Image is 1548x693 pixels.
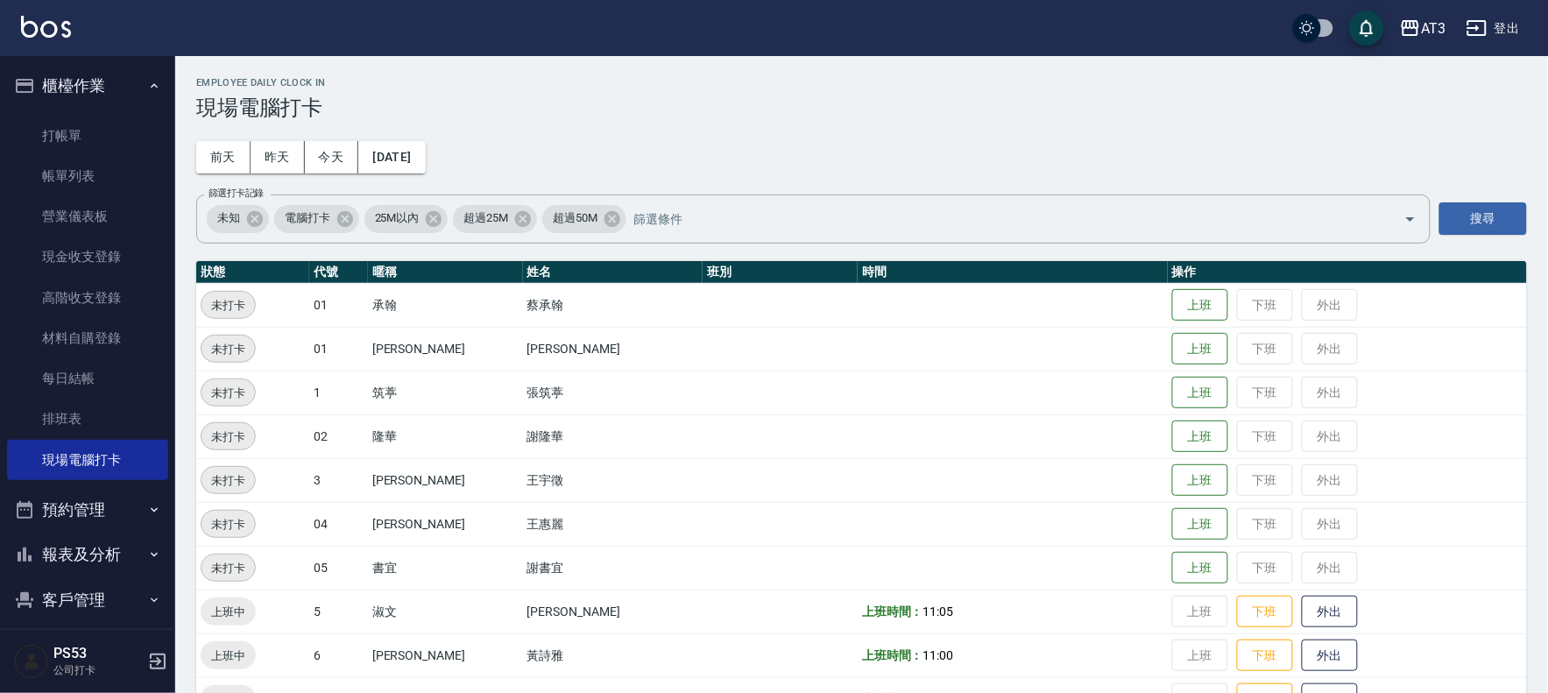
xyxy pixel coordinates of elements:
[368,261,523,284] th: 暱稱
[1349,11,1384,46] button: save
[523,458,703,502] td: 王宇徵
[523,502,703,546] td: 王惠麗
[368,414,523,458] td: 隆華
[358,141,425,173] button: [DATE]
[196,141,251,173] button: 前天
[7,196,168,237] a: 營業儀表板
[862,605,923,619] b: 上班時間：
[1237,596,1293,628] button: 下班
[196,77,1527,88] h2: Employee Daily Clock In
[7,156,168,196] a: 帳單列表
[1302,640,1358,672] button: 外出
[368,327,523,371] td: [PERSON_NAME]
[368,546,523,590] td: 書宜
[453,205,537,233] div: 超過25M
[1460,12,1527,45] button: 登出
[309,590,368,633] td: 5
[201,428,255,446] span: 未打卡
[368,283,523,327] td: 承翰
[309,502,368,546] td: 04
[201,384,255,402] span: 未打卡
[305,141,359,173] button: 今天
[368,458,523,502] td: [PERSON_NAME]
[7,622,168,668] button: 員工及薪資
[1172,377,1228,409] button: 上班
[1302,596,1358,628] button: 外出
[368,633,523,677] td: [PERSON_NAME]
[309,327,368,371] td: 01
[309,414,368,458] td: 02
[309,458,368,502] td: 3
[251,141,305,173] button: 昨天
[1421,18,1446,39] div: AT3
[368,371,523,414] td: 筑葶
[1237,640,1293,672] button: 下班
[7,440,168,480] a: 現場電腦打卡
[523,371,703,414] td: 張筑葶
[1393,11,1453,46] button: AT3
[7,237,168,277] a: 現金收支登錄
[7,318,168,358] a: 材料自購登錄
[274,209,341,227] span: 電腦打卡
[1168,261,1527,284] th: 操作
[7,278,168,318] a: 高階收支登錄
[207,205,269,233] div: 未知
[858,261,1168,284] th: 時間
[309,633,368,677] td: 6
[7,399,168,439] a: 排班表
[209,187,264,200] label: 篩選打卡記錄
[201,340,255,358] span: 未打卡
[7,577,168,623] button: 客戶管理
[523,261,703,284] th: 姓名
[7,63,168,109] button: 櫃檯作業
[542,209,608,227] span: 超過50M
[201,647,256,665] span: 上班中
[453,209,519,227] span: 超過25M
[1172,552,1228,584] button: 上班
[309,283,368,327] td: 01
[523,590,703,633] td: [PERSON_NAME]
[274,205,359,233] div: 電腦打卡
[309,371,368,414] td: 1
[364,209,430,227] span: 25M以內
[923,648,954,662] span: 11:00
[309,546,368,590] td: 05
[523,546,703,590] td: 謝書宜
[703,261,858,284] th: 班別
[1172,333,1228,365] button: 上班
[14,644,49,679] img: Person
[364,205,449,233] div: 25M以內
[207,209,251,227] span: 未知
[7,116,168,156] a: 打帳單
[1172,508,1228,541] button: 上班
[53,662,143,678] p: 公司打卡
[1396,205,1424,233] button: Open
[7,487,168,533] button: 預約管理
[862,648,923,662] b: 上班時間：
[523,633,703,677] td: 黃詩雅
[523,327,703,371] td: [PERSON_NAME]
[368,502,523,546] td: [PERSON_NAME]
[629,203,1374,234] input: 篩選條件
[201,559,255,577] span: 未打卡
[7,358,168,399] a: 每日結帳
[201,603,256,621] span: 上班中
[368,590,523,633] td: 淑文
[1439,202,1527,235] button: 搜尋
[523,283,703,327] td: 蔡承翰
[7,532,168,577] button: 報表及分析
[1172,464,1228,497] button: 上班
[309,261,368,284] th: 代號
[201,296,255,315] span: 未打卡
[1172,289,1228,322] button: 上班
[201,471,255,490] span: 未打卡
[542,205,626,233] div: 超過50M
[196,261,309,284] th: 狀態
[523,414,703,458] td: 謝隆華
[21,16,71,38] img: Logo
[923,605,954,619] span: 11:05
[196,95,1527,120] h3: 現場電腦打卡
[1172,421,1228,453] button: 上班
[201,515,255,534] span: 未打卡
[53,645,143,662] h5: PS53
